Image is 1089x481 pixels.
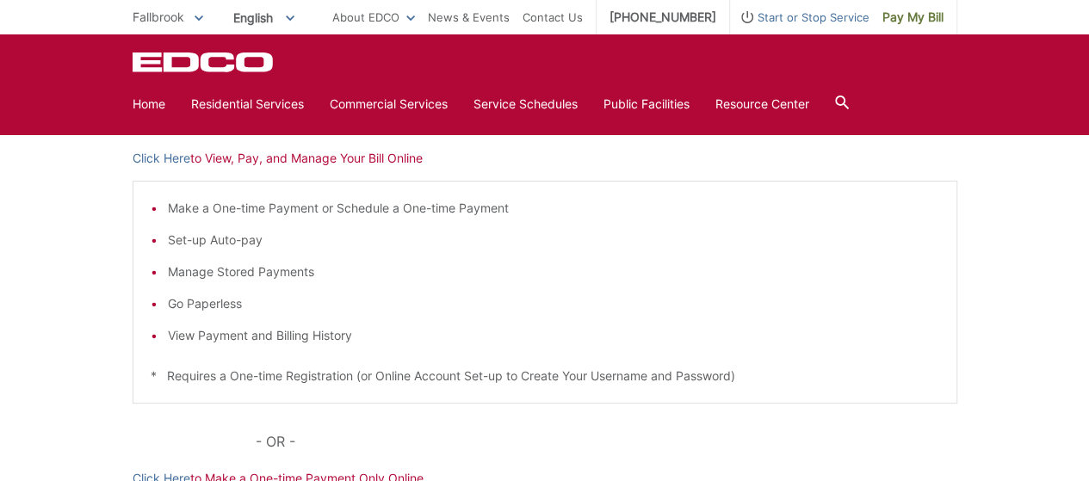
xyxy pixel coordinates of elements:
li: Go Paperless [168,294,939,313]
li: Make a One-time Payment or Schedule a One-time Payment [168,199,939,218]
p: - OR - [256,429,956,453]
a: Home [133,95,165,114]
span: Fallbrook [133,9,184,24]
li: Manage Stored Payments [168,262,939,281]
span: English [220,3,307,32]
p: * Requires a One-time Registration (or Online Account Set-up to Create Your Username and Password) [151,367,939,385]
a: About EDCO [332,8,415,27]
a: Contact Us [523,8,583,27]
a: News & Events [428,8,510,27]
a: Click Here [133,149,190,168]
li: Set-up Auto-pay [168,231,939,250]
p: to View, Pay, and Manage Your Bill Online [133,149,957,168]
a: Residential Services [191,95,304,114]
a: Public Facilities [603,95,690,114]
li: View Payment and Billing History [168,326,939,345]
a: Commercial Services [330,95,448,114]
a: Service Schedules [473,95,578,114]
a: EDCD logo. Return to the homepage. [133,52,275,72]
span: Pay My Bill [882,8,944,27]
a: Resource Center [715,95,809,114]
